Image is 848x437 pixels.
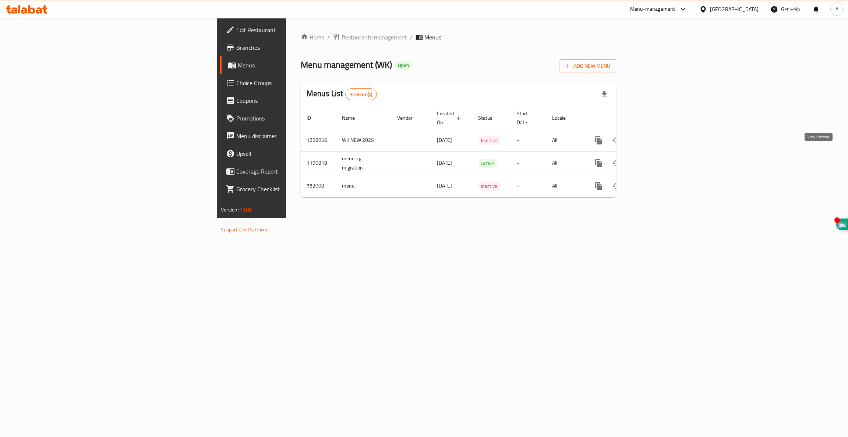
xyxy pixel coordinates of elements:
[236,132,353,140] span: Menu disclaimer
[546,151,584,175] td: All
[584,107,667,129] th: Actions
[220,74,359,92] a: Choice Groups
[240,205,251,214] span: 1.0.0
[835,5,838,13] span: A
[336,151,391,175] td: menu-cg migration
[478,113,502,122] span: Status
[336,175,391,197] td: menu
[221,217,255,227] span: Get support on:
[546,129,584,151] td: All
[220,39,359,56] a: Branches
[220,180,359,198] a: Grocery Checklist
[236,25,353,34] span: Edit Restaurant
[478,136,500,145] span: Inactive
[220,56,359,74] a: Menus
[517,109,537,127] span: Start Date
[608,177,625,195] button: Change Status
[478,182,500,190] span: Inactive
[437,135,452,145] span: [DATE]
[511,175,546,197] td: -
[220,127,359,145] a: Menu disclaimer
[236,78,353,87] span: Choice Groups
[236,43,353,52] span: Branches
[478,159,497,168] span: Active
[630,5,675,14] div: Menu-management
[236,185,353,193] span: Grocery Checklist
[307,88,377,100] h2: Menus List
[395,62,412,69] span: Open
[220,92,359,109] a: Coupons
[395,61,412,70] div: Open
[301,33,616,42] nav: breadcrumb
[565,62,610,71] span: Add New Menu
[220,162,359,180] a: Coverage Report
[221,225,268,234] a: Support.OpsPlatform
[546,175,584,197] td: All
[236,114,353,123] span: Promotions
[590,177,608,195] button: more
[220,145,359,162] a: Upsell
[236,149,353,158] span: Upsell
[397,113,422,122] span: Vendor
[437,158,452,168] span: [DATE]
[346,91,377,98] span: 3 record(s)
[511,151,546,175] td: -
[236,96,353,105] span: Coupons
[511,129,546,151] td: -
[608,132,625,149] button: Change Status
[301,107,667,197] table: enhanced table
[221,205,239,214] span: Version:
[590,154,608,172] button: more
[342,113,364,122] span: Name
[478,182,500,190] div: Inactive
[437,109,463,127] span: Created On
[236,167,353,176] span: Coverage Report
[220,21,359,39] a: Edit Restaurant
[608,154,625,172] button: Change Status
[345,88,377,100] div: Total records count
[710,5,759,13] div: [GEOGRAPHIC_DATA]
[596,85,613,103] div: Export file
[336,129,391,151] td: WK NEW 2025
[410,33,413,42] li: /
[333,33,407,42] a: Restaurants management
[590,132,608,149] button: more
[238,61,353,70] span: Menus
[342,33,407,42] span: Restaurants management
[559,59,616,73] button: Add New Menu
[552,113,575,122] span: Locale
[424,33,441,42] span: Menus
[220,109,359,127] a: Promotions
[437,181,452,190] span: [DATE]
[307,113,321,122] span: ID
